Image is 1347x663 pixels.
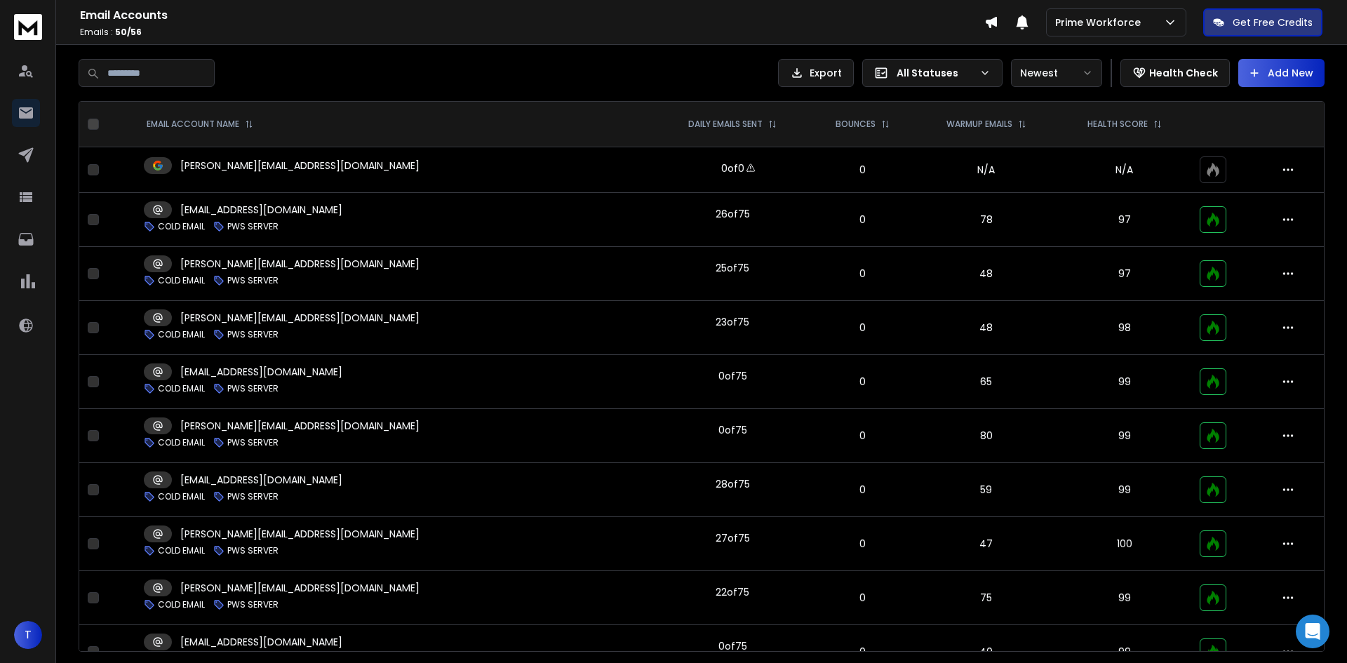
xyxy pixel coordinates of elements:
td: 99 [1057,463,1191,517]
div: 27 of 75 [716,531,750,545]
p: 0 [818,591,907,605]
p: PWS SERVER [227,221,279,232]
div: 28 of 75 [716,477,750,491]
div: 25 of 75 [716,261,749,275]
p: PWS SERVER [227,491,279,502]
button: T [14,621,42,649]
td: 48 [916,247,1057,301]
p: PWS SERVER [227,437,279,448]
p: Health Check [1149,66,1218,80]
p: 0 [818,375,907,389]
p: [PERSON_NAME][EMAIL_ADDRESS][DOMAIN_NAME] [180,159,420,173]
p: N/A [1066,163,1183,177]
p: WARMUP EMAILS [946,119,1012,130]
td: 99 [1057,355,1191,409]
td: 100 [1057,517,1191,571]
p: Get Free Credits [1233,15,1313,29]
p: [EMAIL_ADDRESS][DOMAIN_NAME] [180,473,342,487]
div: 23 of 75 [716,315,749,329]
p: 0 [818,213,907,227]
td: 65 [916,355,1057,409]
p: PWS SERVER [227,599,279,610]
td: 48 [916,301,1057,355]
td: 97 [1057,193,1191,247]
p: [PERSON_NAME][EMAIL_ADDRESS][DOMAIN_NAME] [180,257,420,271]
p: All Statuses [897,66,974,80]
button: Health Check [1120,59,1230,87]
p: PWS SERVER [227,329,279,340]
p: 0 [818,537,907,551]
p: HEALTH SCORE [1087,119,1148,130]
p: [PERSON_NAME][EMAIL_ADDRESS][DOMAIN_NAME] [180,311,420,325]
p: COLD EMAIL [158,545,205,556]
td: 80 [916,409,1057,463]
p: COLD EMAIL [158,221,205,232]
p: PWS SERVER [227,383,279,394]
p: [EMAIL_ADDRESS][DOMAIN_NAME] [180,203,342,217]
p: DAILY EMAILS SENT [688,119,763,130]
p: COLD EMAIL [158,599,205,610]
p: 0 [818,645,907,659]
h1: Email Accounts [80,7,984,24]
td: 98 [1057,301,1191,355]
p: COLD EMAIL [158,275,205,286]
p: PWS SERVER [227,275,279,286]
button: Newest [1011,59,1102,87]
img: logo [14,14,42,40]
td: 99 [1057,571,1191,625]
p: PWS SERVER [227,545,279,556]
p: BOUNCES [836,119,876,130]
div: 0 of 75 [718,423,747,437]
div: 26 of 75 [716,207,750,221]
div: 0 of 0 [721,161,744,175]
p: 0 [818,267,907,281]
p: COLD EMAIL [158,491,205,502]
td: 47 [916,517,1057,571]
td: 59 [916,463,1057,517]
button: Get Free Credits [1203,8,1322,36]
p: 0 [818,483,907,497]
div: 0 of 75 [718,369,747,383]
p: [PERSON_NAME][EMAIL_ADDRESS][DOMAIN_NAME] [180,527,420,541]
p: Emails : [80,27,984,38]
p: [PERSON_NAME][EMAIL_ADDRESS][DOMAIN_NAME] [180,419,420,433]
td: 75 [916,571,1057,625]
p: [EMAIL_ADDRESS][DOMAIN_NAME] [180,635,342,649]
p: [EMAIL_ADDRESS][DOMAIN_NAME] [180,365,342,379]
span: 50 / 56 [115,26,142,38]
td: 78 [916,193,1057,247]
button: Add New [1238,59,1325,87]
p: COLD EMAIL [158,383,205,394]
div: EMAIL ACCOUNT NAME [147,119,253,130]
div: 22 of 75 [716,585,749,599]
p: [PERSON_NAME][EMAIL_ADDRESS][DOMAIN_NAME] [180,581,420,595]
div: 0 of 75 [718,639,747,653]
p: COLD EMAIL [158,437,205,448]
td: N/A [916,147,1057,193]
div: Open Intercom Messenger [1296,615,1329,648]
p: 0 [818,429,907,443]
p: 0 [818,321,907,335]
p: COLD EMAIL [158,329,205,340]
p: 0 [818,163,907,177]
td: 99 [1057,409,1191,463]
td: 97 [1057,247,1191,301]
p: Prime Workforce [1055,15,1146,29]
button: Export [778,59,854,87]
